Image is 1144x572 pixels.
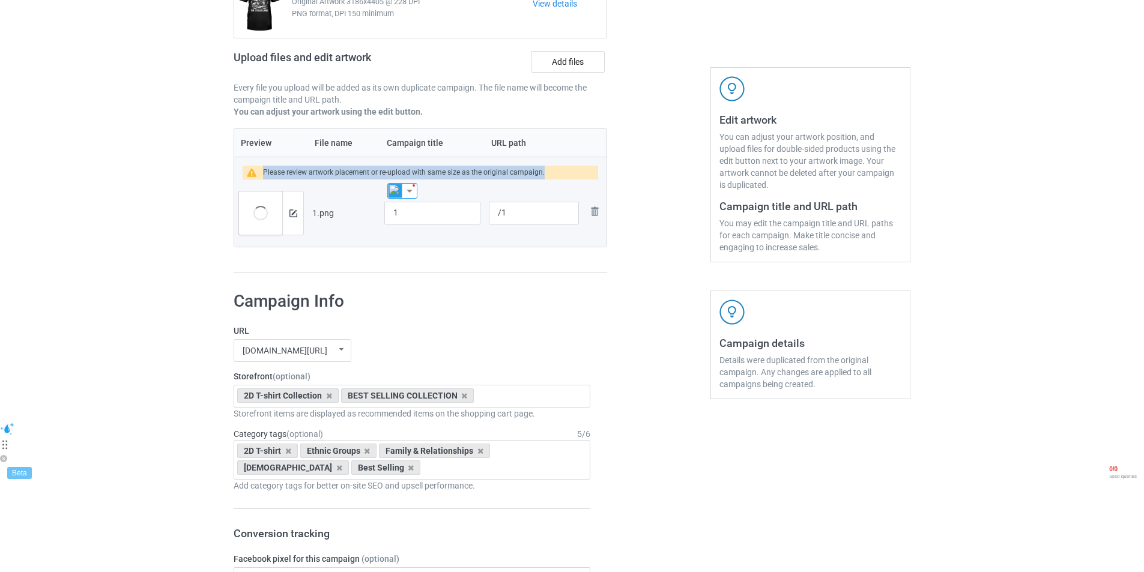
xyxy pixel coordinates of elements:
[341,388,474,403] div: BEST SELLING COLLECTION
[234,325,590,337] label: URL
[234,291,590,312] h1: Campaign Info
[380,129,485,157] th: Campaign title
[587,204,602,218] img: svg+xml;base64,PD94bWwgdmVyc2lvbj0iMS4wIiBlbmNvZGluZz0iVVRGLTgiPz4KPHN2ZyB3aWR0aD0iMjhweCIgaGVpZ2...
[273,372,310,381] span: (optional)
[531,51,605,73] label: Add files
[719,113,901,127] h3: Edit artwork
[234,553,590,565] label: Facebook pixel for this campaign
[234,408,590,420] div: Storefront items are displayed as recommended items on the shopping cart page.
[719,336,901,350] h3: Campaign details
[719,300,745,325] img: svg+xml;base64,PD94bWwgdmVyc2lvbj0iMS4wIiBlbmNvZGluZz0iVVRGLTgiPz4KPHN2ZyB3aWR0aD0iNDJweCIgaGVpZ2...
[237,460,349,475] div: [DEMOGRAPHIC_DATA]
[1109,466,1137,474] span: 0 / 0
[300,444,377,458] div: Ethnic Groups
[234,428,323,440] label: Category tags
[289,209,297,217] img: svg+xml;base64,PD94bWwgdmVyc2lvbj0iMS4wIiBlbmNvZGluZz0iVVRGLTgiPz4KPHN2ZyB3aWR0aD0iMTRweCIgaGVpZ2...
[7,467,32,479] div: Beta
[312,207,376,219] div: 1.png
[234,107,423,116] b: You can adjust your artwork using the edit button.
[292,8,533,20] span: PNG format, DPI 150 minimum
[719,354,901,390] div: Details were duplicated from the original campaign. Any changes are applied to all campaigns bein...
[719,131,901,191] div: You can adjust your artwork position, and upload files for double-sided products using the edit b...
[485,129,583,157] th: URL path
[234,51,458,73] h2: Upload files and edit artwork
[234,370,590,382] label: Storefront
[379,444,490,458] div: Family & Relationships
[234,480,590,492] div: Add category tags for better on-site SEO and upsell performance.
[234,129,308,157] th: Preview
[237,444,298,458] div: 2D T-shirt
[234,82,607,106] p: Every file you upload will be added as its own duplicate campaign. The file name will become the ...
[263,166,545,179] div: Please review artwork placement or re-upload with same size as the original campaign.
[234,526,590,540] h3: Conversion tracking
[237,388,339,403] div: 2D T-shirt Collection
[247,168,263,177] img: warning
[719,217,901,253] div: You may edit the campaign title and URL paths for each campaign. Make title concise and engaging ...
[243,346,327,355] div: [DOMAIN_NAME][URL]
[719,76,745,101] img: svg+xml;base64,PD94bWwgdmVyc2lvbj0iMS4wIiBlbmNvZGluZz0iVVRGLTgiPz4KPHN2ZyB3aWR0aD0iNDJweCIgaGVpZ2...
[1109,474,1137,480] span: used queries
[362,554,399,564] span: (optional)
[286,429,323,439] span: (optional)
[308,129,380,157] th: File name
[719,199,901,213] h3: Campaign title and URL path
[351,460,421,475] div: Best Selling
[577,428,590,440] div: 5 / 6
